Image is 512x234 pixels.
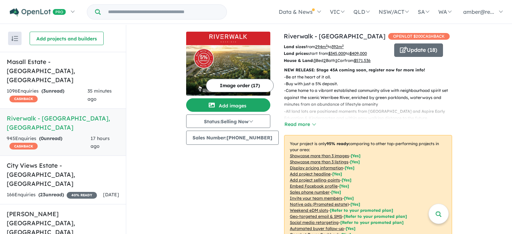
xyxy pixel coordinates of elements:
[284,50,389,57] p: start from
[344,214,407,219] span: [Refer to your promoted plan]
[41,88,64,94] strong: ( unread)
[67,192,97,199] span: 40 % READY
[206,79,274,92] button: Image order (17)
[186,98,270,112] button: Add images
[9,96,38,102] span: CASHBACK
[332,171,342,176] span: [ Yes ]
[186,45,270,96] img: Riverwalk - Werribee
[186,114,270,128] button: Status:Selling Now
[11,36,18,41] img: sort.svg
[41,135,44,141] span: 0
[326,44,328,47] sup: 2
[346,226,355,231] span: [Yes]
[290,153,349,158] u: Showcase more than 3 images
[330,208,393,213] span: [Refer to your promoted plan]
[290,171,331,176] u: Add project headline
[331,190,341,195] span: [ Yes ]
[284,57,389,64] p: Bed Bath Car from
[290,202,349,207] u: Native ads (Promoted estate)
[345,51,367,56] span: to
[284,58,314,63] b: House & Land:
[394,43,443,57] button: Update (18)
[43,88,46,94] span: 3
[40,192,45,198] span: 23
[342,44,344,47] sup: 2
[290,214,342,219] u: Geo-targeted email & SMS
[290,183,338,189] u: Embed Facebook profile
[7,114,119,132] h5: Riverwalk - [GEOGRAPHIC_DATA] , [GEOGRAPHIC_DATA]
[290,177,340,182] u: Add project selling-points
[30,32,104,45] button: Add projects and builders
[290,220,339,225] u: Social media retargeting
[284,74,457,80] p: - Be at the heart of it all.
[350,202,360,207] span: [Yes]
[284,44,306,49] b: Land sizes
[102,5,225,19] input: Try estate name, suburb, builder or developer
[344,196,354,201] span: [ Yes ]
[91,135,110,149] span: 17 hours ago
[290,159,348,164] u: Showcase more than 3 listings
[7,57,119,85] h5: Masall Estate - [GEOGRAPHIC_DATA] , [GEOGRAPHIC_DATA]
[290,190,330,195] u: Sales phone number
[290,165,343,170] u: Display pricing information
[327,141,348,146] b: 95 % ready
[388,33,450,40] span: OPENLOT $ 200 CASHBACK
[7,191,97,199] div: 166 Enquir ies
[349,51,367,56] u: $ 409,000
[351,153,361,158] span: [ Yes ]
[339,183,349,189] span: [ Yes ]
[345,165,354,170] span: [ Yes ]
[350,159,360,164] span: [ Yes ]
[186,32,270,96] a: Riverwalk - Werribee LogoRiverwalk - Werribee
[290,226,344,231] u: Automated buyer follow-up
[284,51,308,56] b: Land prices
[314,58,316,63] u: 3
[10,8,66,16] img: Openlot PRO Logo White
[7,135,91,151] div: 945 Enquir ies
[88,88,112,102] span: 35 minutes ago
[284,43,389,50] p: from
[103,192,119,198] span: [DATE]
[7,87,88,103] div: 1096 Enquir ies
[284,32,385,40] a: Riverwalk - [GEOGRAPHIC_DATA]
[9,143,38,149] span: CASHBACK
[284,87,457,108] p: - Come home to a vibrant established community alive with neighbourhood spirit set against the sc...
[38,192,64,198] strong: ( unread)
[39,135,62,141] strong: ( unread)
[7,161,119,188] h5: City Views Estate - [GEOGRAPHIC_DATA] , [GEOGRAPHIC_DATA]
[284,80,457,87] p: - Buy with just a 5% deposit.
[340,220,404,225] span: [Refer to your promoted plan]
[335,58,337,63] u: 1
[354,58,371,63] u: $ 571,536
[315,44,328,49] u: 294 m
[284,67,452,73] p: NEW RELEASE: Stage 45A coming soon, register now for more info!
[290,208,328,213] u: Weekend eDM slots
[284,121,316,128] button: Read more
[290,196,342,201] u: Invite your team members
[284,108,457,129] p: - All land lots are positioned moments from [GEOGRAPHIC_DATA] and Aspire Early Education & Kinder...
[332,44,344,49] u: 392 m
[323,58,326,63] u: 2
[463,8,494,15] span: amber@re...
[186,131,279,145] button: Sales Number:[PHONE_NUMBER]
[342,177,351,182] span: [ Yes ]
[189,34,268,42] img: Riverwalk - Werribee Logo
[328,44,344,49] span: to
[328,51,345,56] u: $ 345,000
